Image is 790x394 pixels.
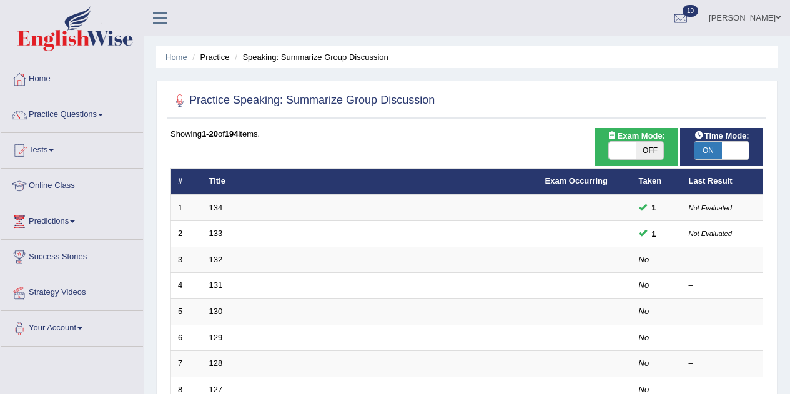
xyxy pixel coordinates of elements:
[639,280,649,290] em: No
[1,169,143,200] a: Online Class
[639,307,649,316] em: No
[636,142,664,159] span: OFF
[209,203,223,212] a: 134
[209,229,223,238] a: 133
[170,91,435,110] h2: Practice Speaking: Summarize Group Discussion
[689,306,756,318] div: –
[209,307,223,316] a: 130
[689,254,756,266] div: –
[171,169,202,195] th: #
[1,240,143,271] a: Success Stories
[171,273,202,299] td: 4
[1,204,143,235] a: Predictions
[165,52,187,62] a: Home
[171,325,202,351] td: 6
[209,333,223,342] a: 129
[209,255,223,264] a: 132
[639,358,649,368] em: No
[171,247,202,273] td: 3
[689,280,756,292] div: –
[1,275,143,307] a: Strategy Videos
[595,128,678,166] div: Show exams occurring in exams
[647,201,661,214] span: You can still take this question
[171,195,202,221] td: 1
[232,51,388,63] li: Speaking: Summarize Group Discussion
[639,385,649,394] em: No
[694,142,722,159] span: ON
[683,5,698,17] span: 10
[689,129,754,142] span: Time Mode:
[689,358,756,370] div: –
[1,311,143,342] a: Your Account
[647,227,661,240] span: You can still take this question
[632,169,682,195] th: Taken
[202,169,538,195] th: Title
[225,129,239,139] b: 194
[209,358,223,368] a: 128
[1,133,143,164] a: Tests
[202,129,218,139] b: 1-20
[682,169,763,195] th: Last Result
[689,332,756,344] div: –
[209,385,223,394] a: 127
[1,62,143,93] a: Home
[689,204,732,212] small: Not Evaluated
[1,97,143,129] a: Practice Questions
[171,299,202,325] td: 5
[545,176,608,185] a: Exam Occurring
[639,255,649,264] em: No
[209,280,223,290] a: 131
[689,230,732,237] small: Not Evaluated
[603,129,670,142] span: Exam Mode:
[170,128,763,140] div: Showing of items.
[189,51,229,63] li: Practice
[639,333,649,342] em: No
[171,221,202,247] td: 2
[171,351,202,377] td: 7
